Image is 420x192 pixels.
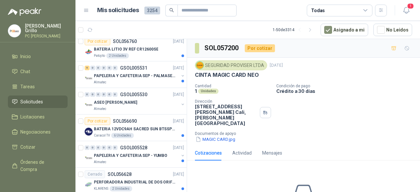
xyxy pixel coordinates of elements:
div: 5 [85,66,90,70]
div: 6 Unidades [111,133,134,138]
p: [DATE] [173,145,184,151]
p: [DATE] [270,62,283,69]
p: Documentos de apoyo [195,131,417,136]
div: 0 [85,145,90,150]
a: Solicitudes [8,96,68,108]
p: Almatec [94,80,106,85]
img: Company Logo [85,128,93,136]
img: Company Logo [8,25,21,37]
div: 0 [101,66,106,70]
p: 1 [195,88,197,94]
p: Condición de pago [276,84,417,88]
p: Almatec [94,160,106,165]
div: Por cotizar [85,37,110,45]
img: Company Logo [85,181,93,189]
img: Company Logo [85,101,93,109]
p: SOL056690 [113,119,137,123]
p: ASEO [PERSON_NAME] [94,99,137,106]
span: 1 [407,3,414,9]
a: Inicio [8,50,68,63]
div: 2 Unidades [106,53,129,58]
a: Negociaciones [8,126,68,138]
p: PAPELERIA Y CAFETERIA SEP - YUMBO [94,153,167,159]
span: search [169,8,174,12]
div: 0 [113,66,117,70]
p: KLARENS [94,186,108,191]
div: Actividad [232,149,252,157]
img: Logo peakr [8,8,41,16]
p: PERFORADORA INDUSTRIAL DE DOS ORIFICIOS [94,179,176,185]
div: Todas [311,7,325,14]
p: Dirección [195,99,257,104]
div: Cotizaciones [195,149,222,157]
a: Licitaciones [8,111,68,123]
p: PAPELERIA Y CAFETERIA SEP - PALMASECA [94,73,176,79]
div: 0 [107,145,112,150]
a: 0 0 0 0 0 0 GSOL005530[DATE] Company LogoASEO [PERSON_NAME]Almatec [85,91,185,112]
a: Tareas [8,80,68,93]
button: Asignado a mi [321,24,368,36]
p: [STREET_ADDRESS][PERSON_NAME] Cali , [PERSON_NAME][GEOGRAPHIC_DATA] [195,104,257,126]
div: 0 [90,145,95,150]
a: Por cotizarSOL056760[DATE] Company LogoBATERIA LITIO 3V REF CR12600SEPatojito2 Unidades [75,35,187,61]
div: Cerrado [85,170,105,178]
img: Company Logo [85,154,93,162]
p: GSOL005528 [120,145,147,150]
span: Solicitudes [20,98,43,105]
a: Cotizar [8,141,68,153]
p: Caracol TV [94,133,110,138]
p: SOL056628 [108,172,132,177]
button: MAGIC CARD.jpg [195,136,236,143]
div: 0 [101,92,106,97]
button: 1 [400,5,412,16]
div: 0 [96,145,101,150]
p: SOL056760 [113,39,137,44]
span: Negociaciones [20,128,51,136]
p: [DATE] [173,118,184,124]
p: Patojito [94,53,105,58]
img: Company Logo [85,75,93,82]
p: BATERIA LITIO 3V REF CR12600SE [94,46,158,53]
p: [PERSON_NAME] Grillo [25,24,68,33]
div: 0 [101,145,106,150]
p: Cantidad [195,84,271,88]
div: 0 [107,66,112,70]
div: 1 - 50 de 3314 [273,25,315,35]
p: [DATE] [173,65,184,71]
span: 3254 [144,7,160,14]
p: Crédito a 30 días [276,88,417,94]
div: 0 [107,92,112,97]
div: 0 [90,66,95,70]
p: BATERIA 12VDC9AH SACRED SUN BTSSP12-9HR [94,126,176,132]
div: 0 [96,92,101,97]
a: Chat [8,65,68,78]
img: Company Logo [85,48,93,56]
span: Órdenes de Compra [20,159,61,173]
span: Cotizar [20,143,35,151]
div: 0 [113,145,117,150]
span: Chat [20,68,30,75]
a: Órdenes de Compra [8,156,68,176]
h1: Mis solicitudes [97,6,139,15]
img: Company Logo [196,62,203,69]
div: 0 [113,92,117,97]
div: Por cotizar [245,44,275,52]
div: 0 [85,92,90,97]
span: Inicio [20,53,31,60]
div: 0 [96,66,101,70]
p: CINTA MAGIC CARD NEO [195,72,259,78]
div: Unidades [198,89,219,94]
div: Mensajes [262,149,282,157]
p: PC [PERSON_NAME] [25,34,68,38]
a: 0 0 0 0 0 0 GSOL005528[DATE] Company LogoPAPELERIA Y CAFETERIA SEP - YUMBOAlmatec [85,144,185,165]
p: [DATE] [173,38,184,45]
span: Licitaciones [20,113,45,120]
p: GSOL005531 [120,66,147,70]
a: 5 0 0 0 0 0 GSOL005531[DATE] Company LogoPAPELERIA Y CAFETERIA SEP - PALMASECAAlmatec [85,64,185,85]
p: GSOL005530 [120,92,147,97]
a: Por cotizarSOL056690[DATE] Company LogoBATERIA 12VDC9AH SACRED SUN BTSSP12-9HRCaracol TV6 Unidades [75,115,187,141]
div: 0 [90,92,95,97]
p: [DATE] [173,92,184,98]
div: 2 Unidades [110,186,132,191]
h3: SOL057200 [204,43,240,53]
